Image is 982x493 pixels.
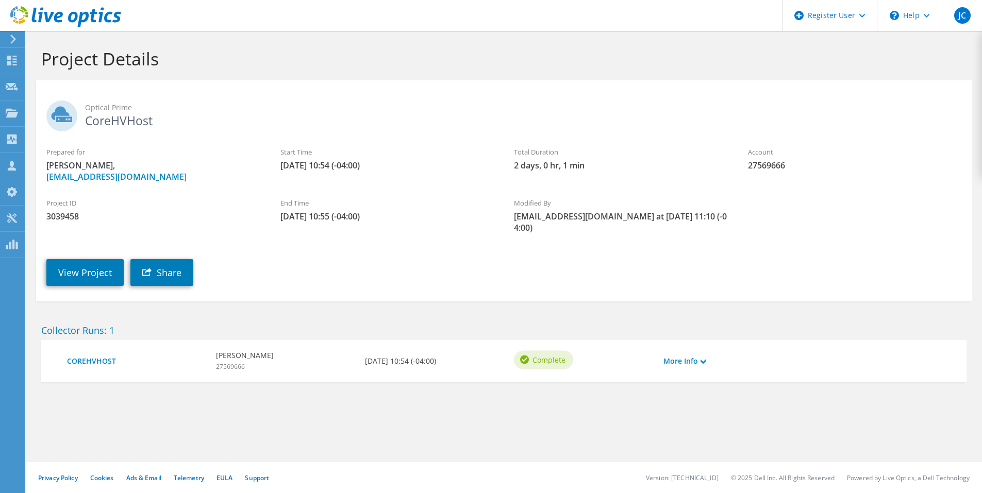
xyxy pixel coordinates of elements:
h1: Project Details [41,48,961,70]
b: [PERSON_NAME] [216,350,274,361]
label: Total Duration [514,147,727,157]
span: [DATE] 10:54 (-04:00) [280,160,494,171]
span: [DATE] 10:55 (-04:00) [280,211,494,222]
a: Support [245,473,269,482]
li: Powered by Live Optics, a Dell Technology [847,473,970,482]
span: [PERSON_NAME], [46,160,260,182]
a: EULA [217,473,232,482]
b: [DATE] 10:54 (-04:00) [365,355,436,367]
label: End Time [280,198,494,208]
span: [EMAIL_ADDRESS][DOMAIN_NAME] at [DATE] 11:10 (-04:00) [514,211,727,233]
li: Version: [TECHNICAL_ID] [646,473,719,482]
a: More Info [663,355,706,367]
span: 27569666 [748,160,961,171]
a: Privacy Policy [38,473,78,482]
li: © 2025 Dell Inc. All Rights Reserved [731,473,835,482]
span: JC [954,7,971,24]
a: Share [130,259,193,286]
a: COREHVHOST [67,355,206,367]
a: [EMAIL_ADDRESS][DOMAIN_NAME] [46,171,187,182]
svg: \n [890,11,899,20]
label: Account [748,147,961,157]
a: Cookies [90,473,114,482]
span: Complete [532,354,565,365]
label: Start Time [280,147,494,157]
a: View Project [46,259,124,286]
span: 27569666 [216,362,245,371]
h2: Collector Runs: 1 [41,325,967,336]
label: Prepared for [46,147,260,157]
span: 2 days, 0 hr, 1 min [514,160,727,171]
a: Ads & Email [126,473,161,482]
span: 3039458 [46,211,260,222]
h2: CoreHVHost [46,100,961,126]
a: Telemetry [174,473,204,482]
label: Modified By [514,198,727,208]
label: Project ID [46,198,260,208]
span: Optical Prime [85,102,961,113]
